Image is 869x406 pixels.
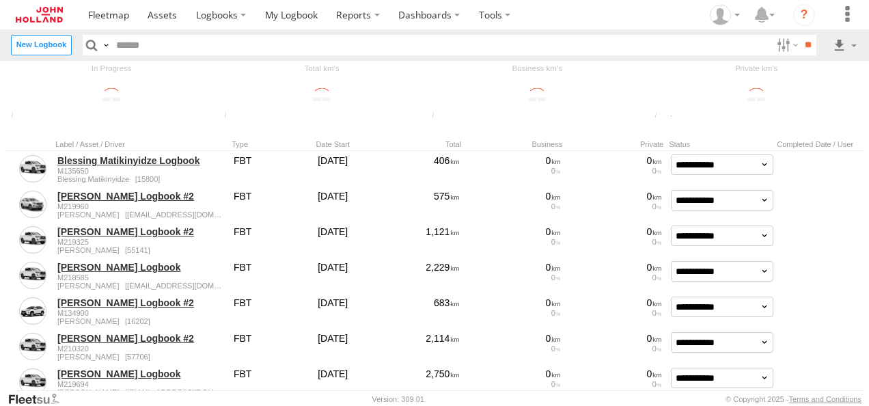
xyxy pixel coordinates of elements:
[55,139,226,149] span: Label / Asset / Driver
[546,261,561,273] div: 0
[726,395,861,403] div: © Copyright 2025 -
[232,139,300,149] span: Type
[57,332,224,344] a: [PERSON_NAME] Logbook #2
[7,111,27,122] div: Total Logbooks which is in progres
[57,211,119,219] span: [PERSON_NAME]
[305,139,360,149] span: Date Start
[647,226,662,238] div: 0
[789,395,861,403] a: Terms and Conditions
[135,175,161,183] span: 15800
[365,330,461,363] div: 2,114
[469,273,560,282] div: 0
[232,259,300,292] div: fbt
[3,3,75,26] a: Return to Dashboard
[671,154,773,176] select: Blessing Matikinyidze Logbook M135650 Blessing Matikinyidze 15800 fbt [DATE] 406 0 0 0 0
[8,392,70,406] a: Visit our Website
[232,188,300,221] div: fbt
[365,259,461,292] div: 2,229
[19,297,46,325] a: Click to Edit Logbook Details
[305,295,360,327] div: [DATE]
[671,261,773,282] select: [PERSON_NAME] Logbook M218585 [PERSON_NAME] [EMAIL_ADDRESS][DOMAIN_NAME] fbt [DATE] 2,229 0 0 0 0
[125,353,150,361] span: 57706
[305,330,360,363] div: [DATE]
[469,309,560,317] div: 0
[19,333,46,360] a: Click to Edit Logbook Details
[671,190,773,211] select: [PERSON_NAME] Logbook #2 M219960 [PERSON_NAME] [EMAIL_ADDRESS][DOMAIN_NAME] fbt [DATE] 575 0 0 0 0
[305,188,360,221] div: [DATE]
[57,368,224,380] a: [PERSON_NAME] Logbook
[650,111,671,122] div: Total private trips distance
[57,261,224,273] a: [PERSON_NAME] Logbook
[125,282,257,290] span: [EMAIL_ADDRESS][DOMAIN_NAME]
[125,317,150,325] span: 16202
[671,368,773,389] select: [PERSON_NAME] Logbook M219694 [PERSON_NAME] [EMAIL_ADDRESS][DOMAIN_NAME] fbt [DATE] 2,750 0 0 0 0
[570,238,661,246] div: 0
[57,388,119,396] span: [PERSON_NAME]
[705,5,745,25] div: Adam Dippie
[220,111,240,122] div: Total trips distance
[57,246,119,254] span: [PERSON_NAME]
[16,7,63,23] img: jhg-logo.svg
[647,190,662,202] div: 0
[570,344,661,353] div: 0
[19,191,46,218] a: Click to Edit Logbook Details
[671,297,773,318] select: [PERSON_NAME] Logbook #2 M134900 [PERSON_NAME] 16202 fbt [DATE] 683 0 0 0 0
[570,202,661,211] div: 0
[365,188,461,221] div: 575
[19,368,46,396] a: Click to Edit Logbook Details
[647,332,662,344] div: 0
[125,211,257,219] span: [EMAIL_ADDRESS][DOMAIN_NAME]
[305,366,360,398] div: [DATE]
[546,226,561,238] div: 0
[827,35,858,55] label: Export results as...
[57,167,224,175] span: M135650
[469,238,560,246] div: 0
[469,167,560,175] div: 0
[57,190,224,202] a: [PERSON_NAME] Logbook #2
[57,175,129,183] span: Blessing Matikinyidze
[57,309,224,317] span: M134900
[793,4,815,26] i: ?
[232,152,300,185] div: fbt
[57,344,224,353] span: M210320
[570,273,661,282] div: 0
[546,297,561,309] div: 0
[546,190,561,202] div: 0
[372,395,424,403] div: Version: 309.01
[671,332,773,353] select: [PERSON_NAME] Logbook #2 M210320 [PERSON_NAME] 57706 fbt [DATE] 2,114 0 0 0 0
[771,35,801,55] label: Search Filter Options
[125,388,257,396] span: [EMAIL_ADDRESS][DOMAIN_NAME]
[469,202,560,211] div: 0
[570,167,661,175] div: 0
[305,259,360,292] div: [DATE]
[232,224,300,256] div: fbt
[365,295,461,327] div: 683
[469,344,560,353] div: 0
[669,139,771,149] span: Status
[305,152,360,185] div: [DATE]
[469,380,560,388] div: 0
[57,380,224,388] span: M219694
[57,273,224,282] span: M218585
[232,330,300,363] div: fbt
[365,366,461,398] div: 2,750
[57,317,119,325] span: [PERSON_NAME]
[57,238,224,246] span: M219325
[647,261,662,273] div: 0
[365,224,461,256] div: 1,121
[428,111,448,122] div: Total business trips distance
[647,154,662,167] div: 0
[647,368,662,380] div: 0
[57,226,224,238] a: [PERSON_NAME] Logbook #2
[11,35,72,55] label: Create New Logbook
[546,154,561,167] div: 0
[57,282,119,290] span: [PERSON_NAME]
[467,139,562,149] span: Business
[19,155,46,182] a: Click to Edit Logbook Details
[546,332,561,344] div: 0
[19,262,46,289] a: Click to Edit Logbook Details
[100,35,111,55] label: Search Query
[570,380,661,388] div: 0
[647,297,662,309] div: 0
[57,202,224,211] span: M219960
